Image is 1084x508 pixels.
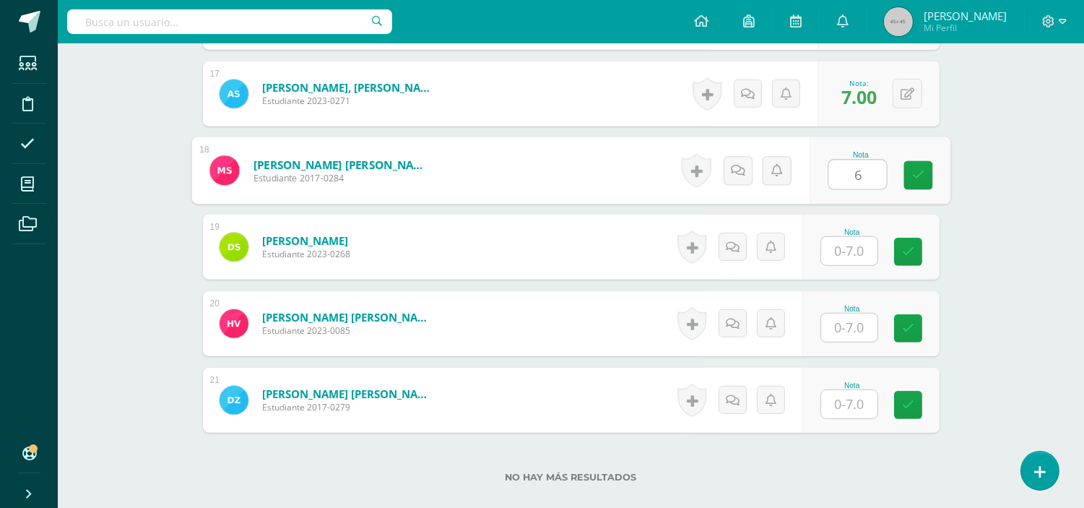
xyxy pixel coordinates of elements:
[821,314,877,342] input: 0-7.0
[262,248,350,260] span: Estudiante 2023-0268
[220,79,248,108] img: bfb2b98b8b49c11893ad73717750761e.png
[203,472,940,483] label: No hay más resultados
[924,22,1007,34] span: Mi Perfil
[262,95,435,107] span: Estudiante 2023-0271
[262,387,435,401] a: [PERSON_NAME] [PERSON_NAME]
[828,151,893,159] div: Nota
[821,237,877,265] input: 0-7.0
[262,401,435,413] span: Estudiante 2017-0279
[262,80,435,95] a: [PERSON_NAME], [PERSON_NAME]
[841,78,877,88] div: Nota:
[924,9,1007,23] span: [PERSON_NAME]
[262,310,435,324] a: [PERSON_NAME] [PERSON_NAME]
[820,382,884,389] div: Nota
[821,390,877,418] input: 0-7.0
[820,305,884,313] div: Nota
[209,155,239,185] img: 6eb65d84d1b7d325896b95f66aafb817.png
[253,157,431,172] a: [PERSON_NAME] [PERSON_NAME]
[220,309,248,338] img: 080cecbda614b1511f949ba664020fc4.png
[884,7,913,36] img: 45x45
[820,228,884,236] div: Nota
[828,160,886,189] input: 0-7.0
[841,85,877,109] span: 7.00
[220,233,248,262] img: d91928227eac63b80c951f7b42a11603.png
[262,324,435,337] span: Estudiante 2023-0085
[220,386,248,415] img: afaffacac7de6daabe202de9e8cf2310.png
[262,233,350,248] a: [PERSON_NAME]
[67,9,392,34] input: Busca un usuario...
[253,172,431,185] span: Estudiante 2017-0284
